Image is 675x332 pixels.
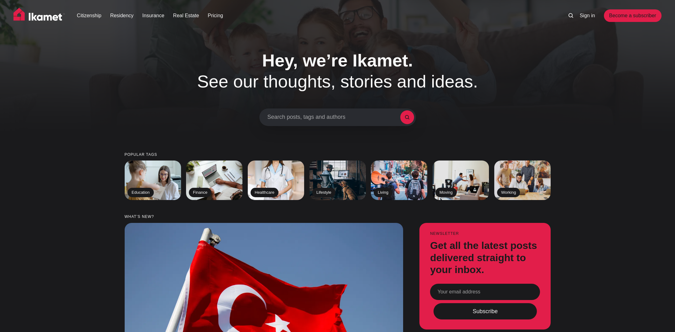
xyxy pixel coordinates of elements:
[125,215,551,219] small: What’s new?
[435,188,457,197] h2: Moving
[248,161,304,200] a: Healthcare
[186,161,242,200] a: Finance
[430,240,540,276] h3: Get all the latest posts delivered straight to your inbox.
[189,188,211,197] h2: Finance
[433,161,489,200] a: Moving
[125,161,181,200] a: Education
[208,12,223,19] a: Pricing
[125,153,551,157] small: Popular tags
[604,9,662,22] a: Become a subscriber
[430,283,540,300] input: Your email address
[430,232,540,236] small: Newsletter
[173,12,199,19] a: Real Estate
[374,188,392,197] h2: Living
[262,50,413,70] span: Hey, we’re Ikamet.
[497,188,520,197] h2: Working
[251,188,278,197] h2: Healthcare
[580,12,595,19] a: Sign in
[371,161,427,200] a: Living
[178,50,497,92] h1: See our thoughts, stories and ideas.
[433,303,537,319] button: Subscribe
[127,188,154,197] h2: Education
[110,12,134,19] a: Residency
[312,188,335,197] h2: Lifestyle
[309,161,366,200] a: Lifestyle
[13,8,65,24] img: Ikamet home
[77,12,101,19] a: Citizenship
[267,114,400,121] span: Search posts, tags and authors
[142,12,164,19] a: Insurance
[494,161,551,200] a: Working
